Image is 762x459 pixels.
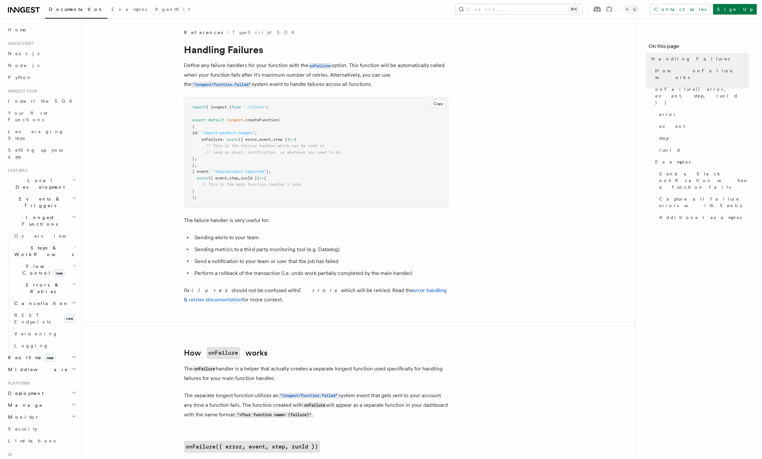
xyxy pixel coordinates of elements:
button: Manage [5,399,78,411]
span: error [659,111,677,118]
span: Inngest tour [5,89,37,94]
span: { [294,137,296,142]
a: Overview [12,230,78,242]
span: from [232,105,241,109]
span: Install the SDK [8,98,76,104]
span: Additional examples [659,214,742,221]
span: Security [8,426,37,432]
a: step [656,132,749,144]
span: Quick start [5,41,34,46]
span: , [194,156,197,161]
span: ({ event [208,176,227,180]
span: How onFailure works [655,67,749,81]
span: export [192,118,206,122]
span: Manage [5,402,43,408]
a: Install the SDK [5,95,78,107]
a: AgentKit [151,2,194,18]
button: Events & Triggers [5,193,78,211]
span: Examples [655,159,691,165]
a: Sign Up [713,4,757,15]
button: Deployment [5,387,78,399]
a: Contact sales [650,4,710,15]
a: Logging [12,340,78,352]
span: { [192,124,194,129]
a: How onFailure works [653,65,749,83]
span: "shop/product.imported" [213,169,266,174]
li: Perform a rollback of the transaction (i.e. undo work partially completed by the main handler) [192,269,448,278]
a: TypeScript SDK [232,29,299,36]
span: Handling Failures [651,56,730,62]
span: Middleware [5,366,68,373]
button: Inngest Functions [5,211,78,230]
span: => [259,176,264,180]
span: , [271,137,273,142]
code: onFailure [193,366,216,372]
span: new [64,315,75,323]
span: Send a Slack notification when a function fails [659,171,749,190]
a: Home [5,24,78,36]
span: Python [8,75,32,80]
a: "inngest/function.failed" [191,81,252,87]
a: Next.js [5,48,78,59]
button: Steps & Workflows [12,242,78,260]
span: Events & Triggers [5,196,72,209]
span: } [192,189,194,193]
a: Leveraging Steps [5,126,78,144]
span: , [269,169,271,174]
a: onFailure [308,62,331,68]
span: : [197,131,199,135]
span: async [197,176,208,180]
button: Monitor [5,411,78,423]
button: Toggle dark mode [623,5,639,13]
button: Flow Controlnew [12,260,78,279]
span: Your first Functions [8,110,47,122]
em: Failures [184,287,232,293]
a: onFailure({ error, event, step, runId }) [184,441,320,453]
code: "<Your function name> (failure)" [236,412,312,418]
a: Node.js [5,59,78,71]
span: Realtime [5,354,55,361]
span: Platform [5,381,30,386]
span: event [659,123,685,130]
span: .createFunction [243,118,278,122]
span: AgentKit [155,7,190,12]
a: Setting up your app [5,144,78,163]
em: Errors [298,287,341,293]
span: new [44,354,55,362]
span: References [184,29,223,36]
a: Python [5,71,78,83]
span: Inngest Functions [5,214,71,227]
span: Cancellation [12,300,69,307]
a: runId [656,144,749,156]
code: onFailure [206,347,240,359]
span: Home [8,26,26,33]
span: "import-product-images" [201,131,255,135]
a: Handling Failures [649,53,749,65]
button: Realtimenew [5,352,78,363]
a: error [656,108,749,120]
span: Capture all failure errors with Sentry [659,196,749,209]
span: ( [278,118,280,122]
span: ); [192,195,197,200]
span: { event [192,169,208,174]
span: } [266,169,269,174]
span: Steps & Workflows [12,245,74,258]
span: ({ error [238,137,257,142]
code: onFailure [308,63,331,69]
span: , [238,176,241,180]
span: step [659,135,669,141]
button: Cancellation [12,297,78,309]
a: Limitations [5,435,78,447]
span: Leveraging Steps [8,129,64,141]
span: inngest [227,118,243,122]
span: new [54,270,64,277]
a: error handling & retries documentation [184,287,446,303]
span: , [255,131,257,135]
a: Capture all failure errors with Sentry [656,193,749,211]
span: , [227,176,229,180]
li: Send a notification to your team or user that the job has failed [192,257,448,266]
span: Setting up your app [8,147,65,159]
span: , [257,137,259,142]
p: Define any failure handlers for your function with the option. This function will be automaticall... [184,61,448,89]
